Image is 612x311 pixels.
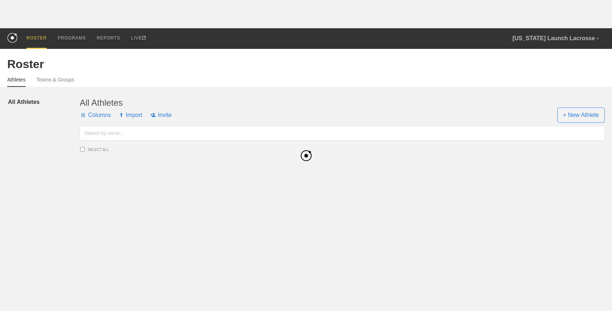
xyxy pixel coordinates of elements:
div: LIVE [131,28,146,48]
span: + New Athlete [557,108,605,123]
span: Invite [150,104,171,126]
span: SELECT ALL [88,148,176,152]
div: All Athletes [80,98,605,108]
div: REPORTS [97,28,120,48]
a: ROSTER [21,28,52,49]
a: Athletes [7,77,26,87]
iframe: Chat Widget [482,227,612,311]
a: LIVE [126,28,151,48]
div: ROSTER [26,28,47,49]
a: All Athletes [8,98,80,106]
span: Import [119,104,142,126]
div: PROGRAMS [58,28,86,48]
a: Teams & Groups [37,77,74,86]
a: REPORTS [91,28,126,48]
div: [US_STATE] Launch Lacrosse [512,28,605,49]
div: ▼ [596,36,599,42]
div: Roster [7,58,605,71]
a: PROGRAMS [52,28,91,48]
img: logo [7,33,17,43]
span: Columns [80,104,111,126]
input: Search by name... [80,126,605,140]
img: black_logo.png [300,150,311,161]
